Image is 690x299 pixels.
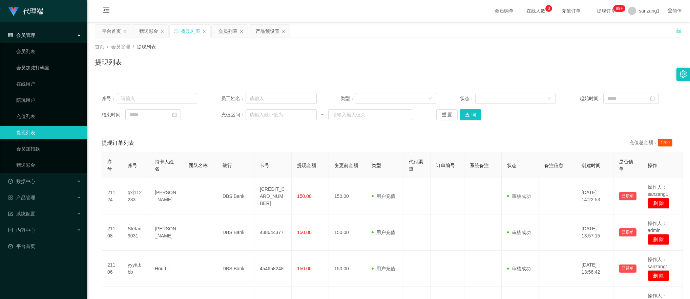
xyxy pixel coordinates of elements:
a: 陪玩用户 [16,93,81,107]
span: 提现列表 [137,44,156,49]
td: 150.00 [329,251,366,287]
span: 充值区间： [221,111,246,118]
i: 图标: check-circle-o [8,179,13,184]
span: 类型： [340,95,356,102]
span: 操作 [648,163,657,168]
span: 备注信息 [544,163,563,168]
i: 图标: close [160,29,164,33]
i: 图标: close [123,29,127,33]
span: 1700 [658,139,672,146]
span: 团队名称 [189,163,208,168]
span: 内容中心 [8,227,35,233]
span: 操作人：admin [648,221,667,233]
td: [DATE] 13:57:15 [576,214,613,251]
span: 状态： [460,95,475,102]
span: 充值订单 [558,8,584,13]
div: 赠送彩金 [139,25,158,38]
div: 会员列表 [218,25,237,38]
h1: 提现列表 [95,57,122,67]
i: 图标: sync [174,29,179,33]
td: DBS Bank [217,251,254,287]
span: 创建时间 [582,163,601,168]
td: [DATE] 14:22:53 [576,178,613,214]
i: 图标: down [547,96,551,101]
i: 图标: appstore-o [8,195,13,200]
i: 图标: form [8,211,13,216]
h1: 代理端 [23,0,43,22]
a: 提现列表 [16,126,81,139]
span: 会员管理 [8,32,35,38]
span: 订单编号 [436,163,455,168]
td: qxj112233 [122,178,149,214]
a: 会员加扣款 [16,142,81,156]
span: 类型 [372,163,381,168]
td: 454658248 [254,251,292,287]
img: logo.9652507e.png [8,7,19,16]
span: 审核成功 [507,266,531,271]
span: 产品管理 [8,195,35,200]
i: 图标: close [281,29,286,33]
td: Stefan9031 [122,214,149,251]
td: 150.00 [329,178,366,214]
input: 请输入最大值为 [328,109,412,120]
button: 已锁单 [619,192,636,200]
input: 请输入 [117,93,197,104]
span: ~ [317,111,329,118]
td: DBS Bank [217,178,254,214]
span: 提现订单列表 [102,139,134,147]
span: 状态 [507,163,517,168]
span: / [133,44,134,49]
button: 查 询 [460,109,481,120]
button: 已锁单 [619,228,636,236]
span: 是否锁单 [619,159,633,171]
td: [DATE] 13:56:42 [576,251,613,287]
i: 图标: profile [8,228,13,232]
span: 员工姓名： [221,95,246,102]
a: 会员列表 [16,45,81,58]
span: 用户充值 [372,193,395,199]
span: 在线人数 [523,8,549,13]
span: 账号： [102,95,117,102]
a: 充值列表 [16,110,81,123]
span: 150.00 [297,230,312,235]
div: 充值总金额： [629,139,675,147]
td: 438644377 [254,214,292,251]
td: 21124 [102,178,122,214]
span: 提现金额 [297,163,316,168]
span: 提现订单 [593,8,619,13]
button: 删 除 [648,234,669,245]
span: 银行 [223,163,232,168]
span: 起始时间： [580,95,603,102]
td: 21106 [102,251,122,287]
span: 操作人：sanzang1 [648,257,668,269]
a: 赠送彩金 [16,158,81,172]
td: yyytttbbb [122,251,149,287]
span: / [107,44,108,49]
div: 产品预设置 [256,25,279,38]
i: 图标: table [8,33,13,38]
span: 代付渠道 [409,159,423,171]
span: 数据中心 [8,179,35,184]
span: 卡号 [260,163,269,168]
span: 持卡人姓名 [155,159,174,171]
span: 用户充值 [372,230,395,235]
span: 变更前金额 [334,163,358,168]
td: 150.00 [329,214,366,251]
a: 会员加减打码量 [16,61,81,74]
td: DBS Bank [217,214,254,251]
span: 系统备注 [470,163,489,168]
span: 审核成功 [507,230,531,235]
a: 代理端 [8,8,43,14]
div: 提现列表 [181,25,200,38]
td: 21108 [102,214,122,251]
button: 已锁单 [619,264,636,273]
i: 图标: calendar [172,112,177,117]
span: 结束时间： [102,111,125,118]
sup: 3 [545,5,552,12]
i: 图标: close [202,29,206,33]
p: 3 [548,5,550,12]
i: 图标: down [428,96,432,101]
sup: 1106 [613,5,625,12]
span: 序号 [107,159,112,171]
button: 删 除 [648,198,669,209]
